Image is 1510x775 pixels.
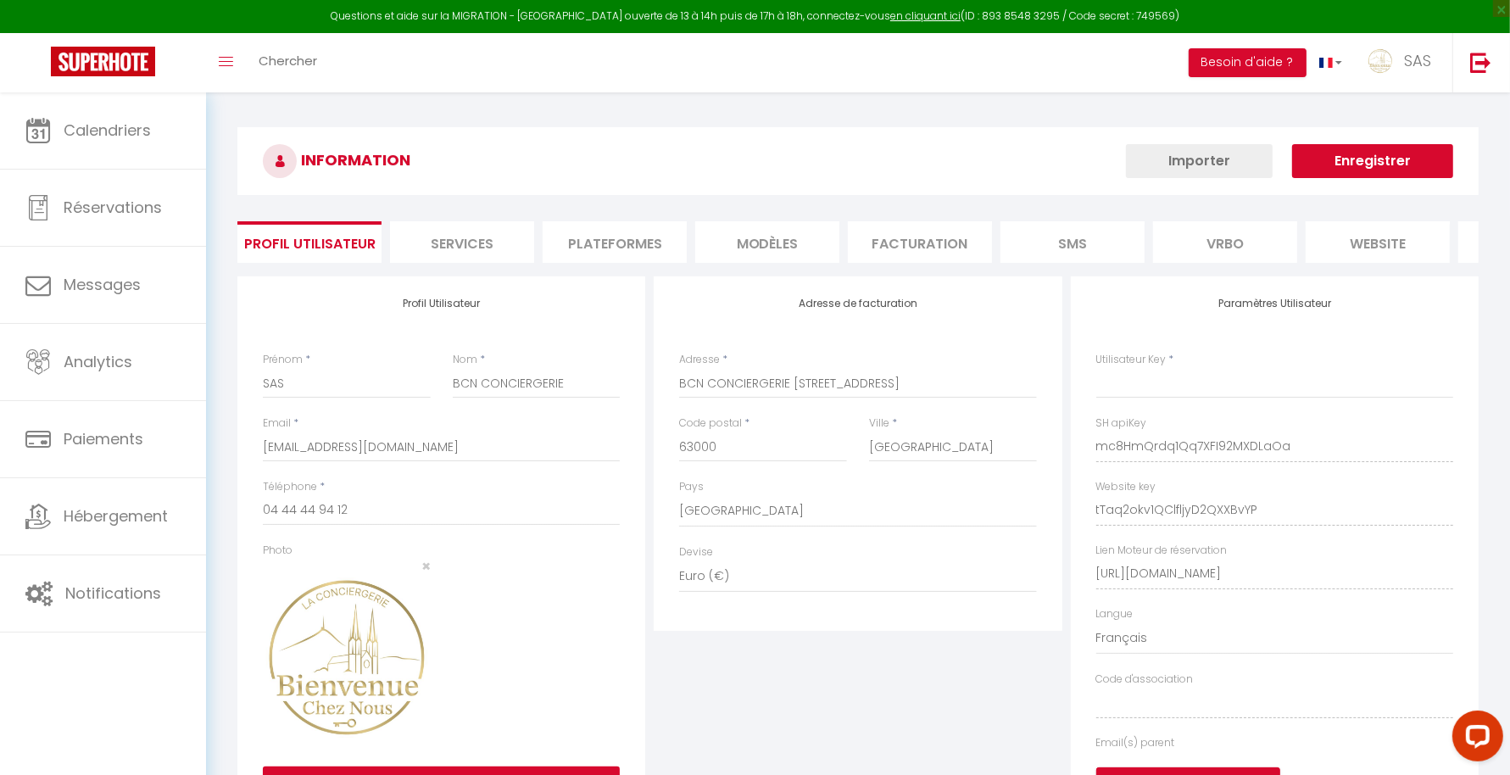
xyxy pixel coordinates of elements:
[237,221,382,263] li: Profil Utilisateur
[543,221,687,263] li: Plateformes
[869,415,889,432] label: Ville
[64,120,151,141] span: Calendriers
[263,479,317,495] label: Téléphone
[890,8,961,23] a: en cliquant ici
[1096,543,1228,559] label: Lien Moteur de réservation
[64,274,141,295] span: Messages
[263,298,620,309] h4: Profil Utilisateur
[1096,735,1175,751] label: Email(s) parent
[246,33,330,92] a: Chercher
[1000,221,1145,263] li: SMS
[679,298,1036,309] h4: Adresse de facturation
[1189,48,1307,77] button: Besoin d'aide ?
[263,415,291,432] label: Email
[679,415,742,432] label: Code postal
[64,351,132,372] span: Analytics
[1096,352,1167,368] label: Utilisateur Key
[1355,33,1452,92] a: ... SAS
[695,221,839,263] li: MODÈLES
[1470,52,1491,73] img: logout
[421,559,431,574] button: Close
[263,574,431,742] img: 17465107236386.jpg
[65,583,161,604] span: Notifications
[1439,704,1510,775] iframe: LiveChat chat widget
[390,221,534,263] li: Services
[1368,48,1393,74] img: ...
[453,352,477,368] label: Nom
[1292,144,1453,178] button: Enregistrer
[1096,606,1134,622] label: Langue
[679,352,720,368] label: Adresse
[679,479,704,495] label: Pays
[848,221,992,263] li: Facturation
[421,555,431,577] span: ×
[64,197,162,218] span: Réservations
[1096,479,1156,495] label: Website key
[64,505,168,527] span: Hébergement
[1404,50,1431,71] span: SAS
[1096,415,1147,432] label: SH apiKey
[237,127,1479,195] h3: INFORMATION
[51,47,155,76] img: Super Booking
[1306,221,1450,263] li: website
[1096,298,1453,309] h4: Paramètres Utilisateur
[679,544,713,560] label: Devise
[259,52,317,70] span: Chercher
[263,352,303,368] label: Prénom
[263,543,293,559] label: Photo
[1153,221,1297,263] li: Vrbo
[64,428,143,449] span: Paiements
[1126,144,1273,178] button: Importer
[1096,672,1194,688] label: Code d'association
